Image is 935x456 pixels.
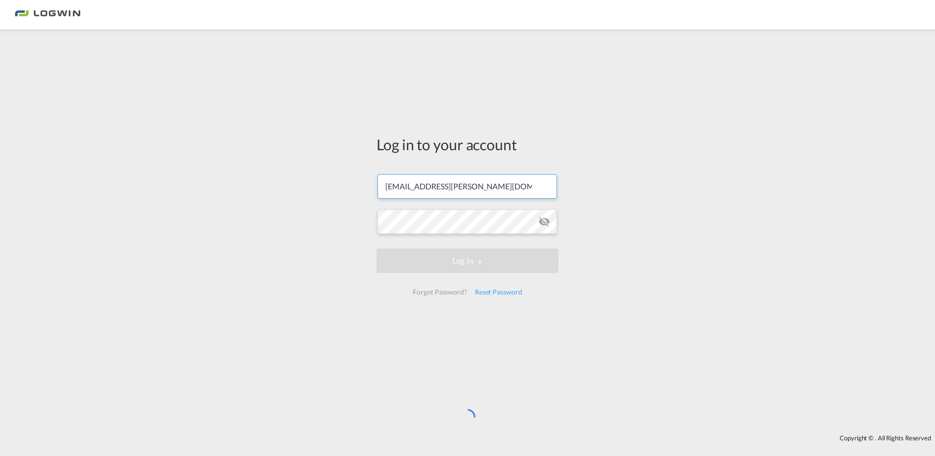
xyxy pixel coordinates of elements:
[15,4,81,26] img: bc73a0e0d8c111efacd525e4c8ad7d32.png
[538,216,550,228] md-icon: icon-eye-off
[471,283,526,301] div: Reset Password
[377,134,558,155] div: Log in to your account
[409,283,470,301] div: Forgot Password?
[378,174,557,199] input: Enter email/phone number
[377,249,558,273] button: LOGIN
